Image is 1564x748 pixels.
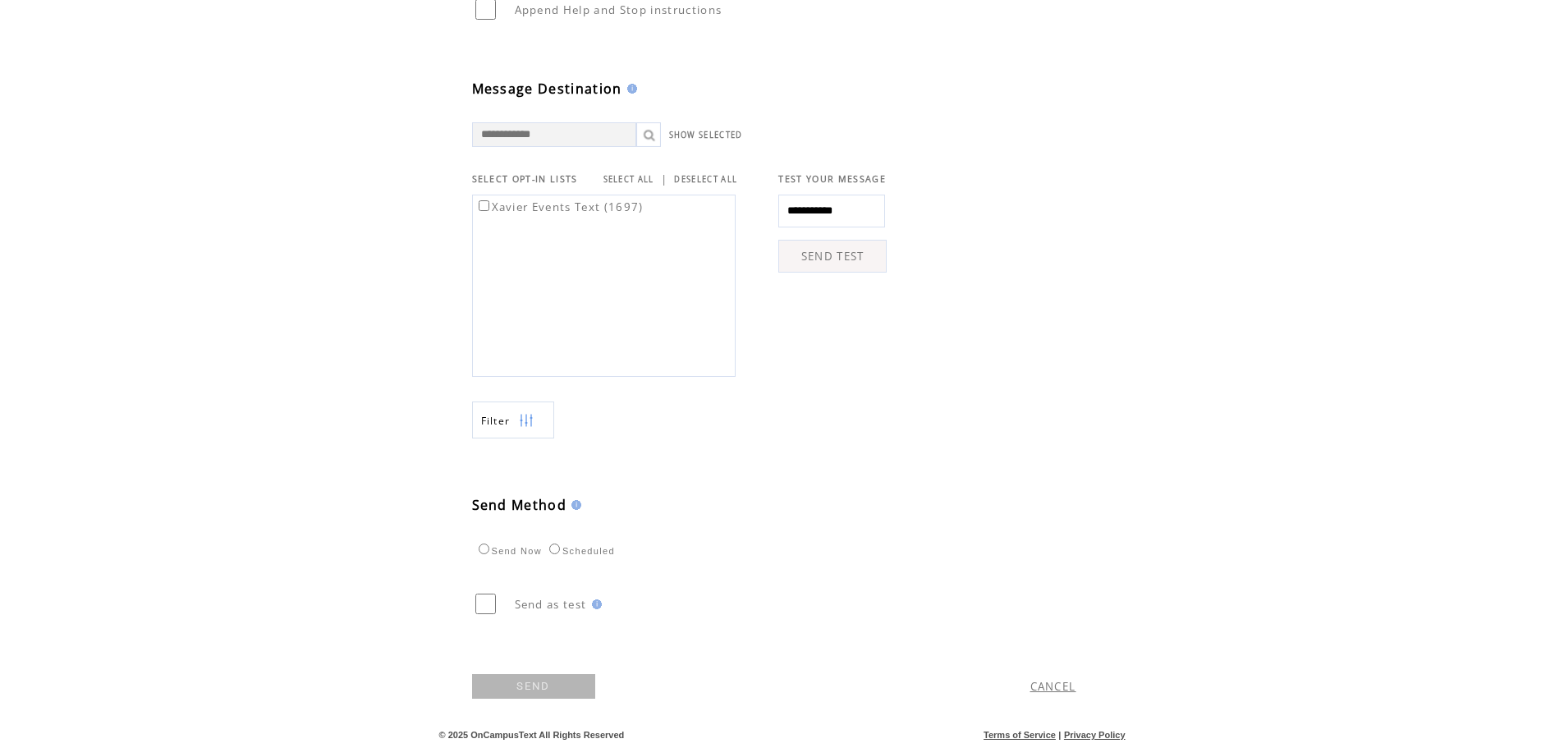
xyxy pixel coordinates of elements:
img: help.gif [587,599,602,609]
img: help.gif [566,500,581,510]
label: Scheduled [545,546,615,556]
a: Terms of Service [984,730,1056,740]
label: Xavier Events Text (1697) [475,200,644,214]
a: SELECT ALL [603,174,654,185]
a: Privacy Policy [1064,730,1126,740]
a: SHOW SELECTED [669,130,743,140]
span: TEST YOUR MESSAGE [778,173,886,185]
span: Send Method [472,496,567,514]
a: Filter [472,402,554,438]
span: Append Help and Stop instructions [515,2,722,17]
span: © 2025 OnCampusText All Rights Reserved [439,730,625,740]
span: | [1058,730,1061,740]
span: | [661,172,667,186]
img: help.gif [622,84,637,94]
span: Message Destination [472,80,622,98]
span: SELECT OPT-IN LISTS [472,173,578,185]
a: CANCEL [1030,679,1076,694]
span: Send as test [515,597,587,612]
input: Send Now [479,544,489,554]
img: filters.png [519,402,534,439]
label: Send Now [475,546,542,556]
input: Scheduled [549,544,560,554]
input: Xavier Events Text (1697) [479,200,489,211]
a: DESELECT ALL [674,174,737,185]
a: SEND TEST [778,240,887,273]
span: Show filters [481,414,511,428]
a: SEND [472,674,595,699]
